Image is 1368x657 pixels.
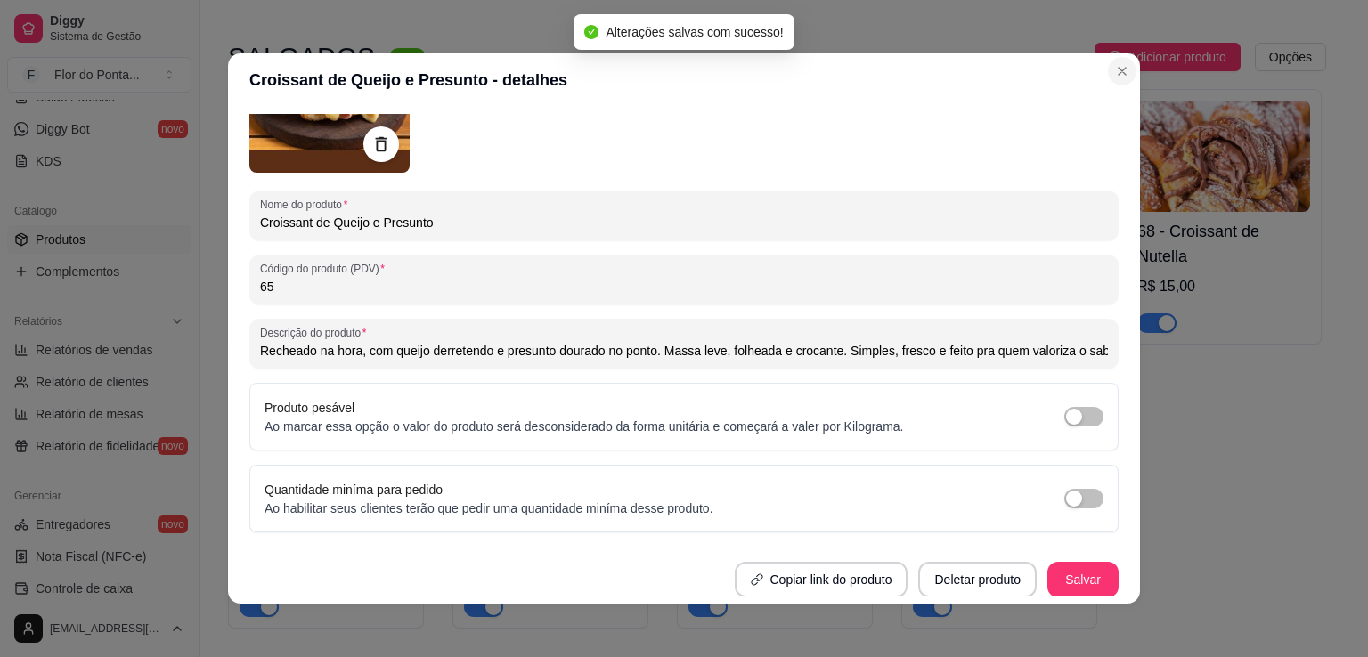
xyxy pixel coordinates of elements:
[260,278,1108,296] input: Código do produto (PDV)
[735,562,908,597] button: Copiar link do produto
[1108,57,1136,85] button: Close
[265,483,443,497] label: Quantidade miníma para pedido
[584,25,598,39] span: check-circle
[260,197,354,212] label: Nome do produto
[228,53,1140,107] header: Croissant de Queijo e Presunto - detalhes
[260,325,372,340] label: Descrição do produto
[265,401,354,415] label: Produto pesável
[606,25,783,39] span: Alterações salvas com sucesso!
[260,214,1108,231] input: Nome do produto
[918,562,1037,597] button: Deletar produto
[265,418,904,435] p: Ao marcar essa opção o valor do produto será desconsiderado da forma unitária e começará a valer ...
[1047,562,1119,597] button: Salvar
[260,261,391,276] label: Código do produto (PDV)
[265,499,713,517] p: Ao habilitar seus clientes terão que pedir uma quantidade miníma desse produto.
[260,342,1108,360] input: Descrição do produto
